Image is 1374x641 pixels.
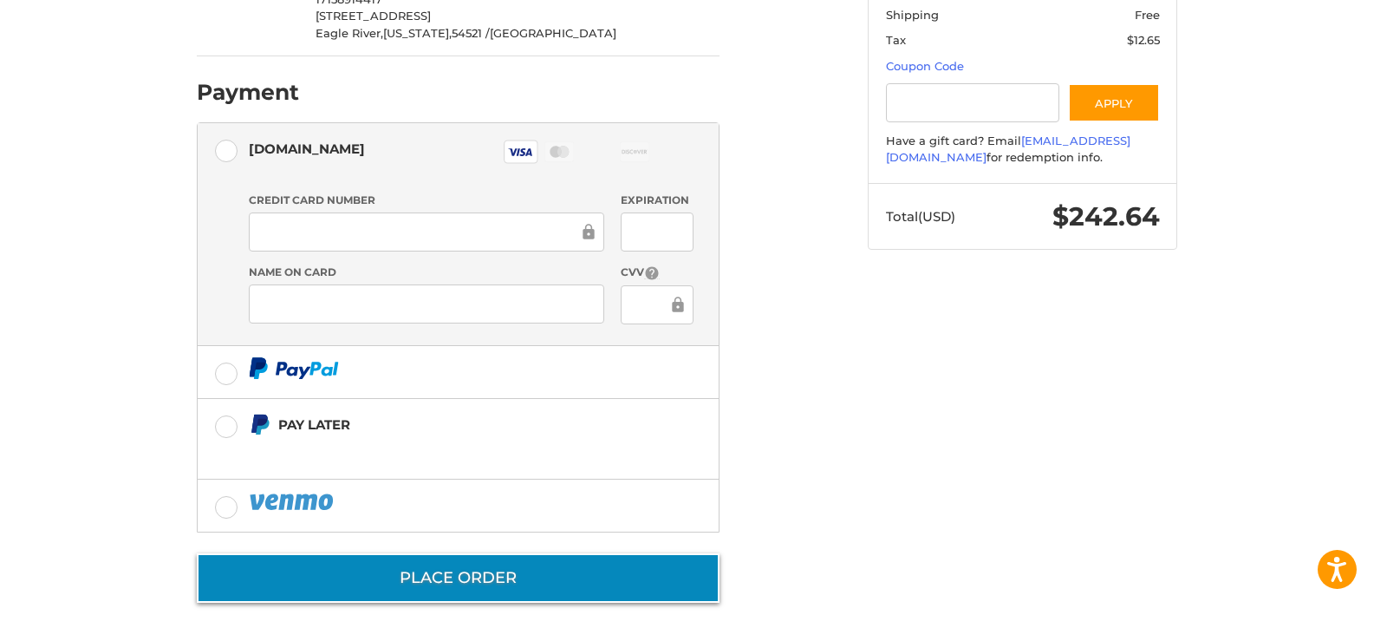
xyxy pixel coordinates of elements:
label: Credit Card Number [249,193,604,208]
h2: Payment [197,79,299,106]
img: Pay Later icon [249,414,270,435]
iframe: PayPal Message 1 [249,442,611,458]
span: $12.65 [1127,33,1160,47]
a: Coupon Code [886,59,964,73]
label: Name on Card [249,265,604,280]
span: [STREET_ADDRESS] [316,9,431,23]
button: Place Order [197,553,720,603]
span: Tax [886,33,906,47]
span: Eagle River, [316,26,383,40]
span: Total (USD) [886,208,955,225]
span: [US_STATE], [383,26,452,40]
input: Gift Certificate or Coupon Code [886,83,1060,122]
button: Apply [1068,83,1160,122]
label: CVV [621,265,693,281]
div: [DOMAIN_NAME] [249,134,365,163]
span: Shipping [886,8,939,22]
span: $242.64 [1052,200,1160,232]
label: Expiration [621,193,693,208]
span: Free [1135,8,1160,22]
span: 54521 / [452,26,490,40]
img: PayPal icon [249,491,337,513]
div: Pay Later [278,410,610,439]
iframe: Google Customer Reviews [1231,594,1374,641]
span: [GEOGRAPHIC_DATA] [490,26,616,40]
div: Have a gift card? Email for redemption info. [886,133,1160,167]
img: PayPal icon [249,357,339,379]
